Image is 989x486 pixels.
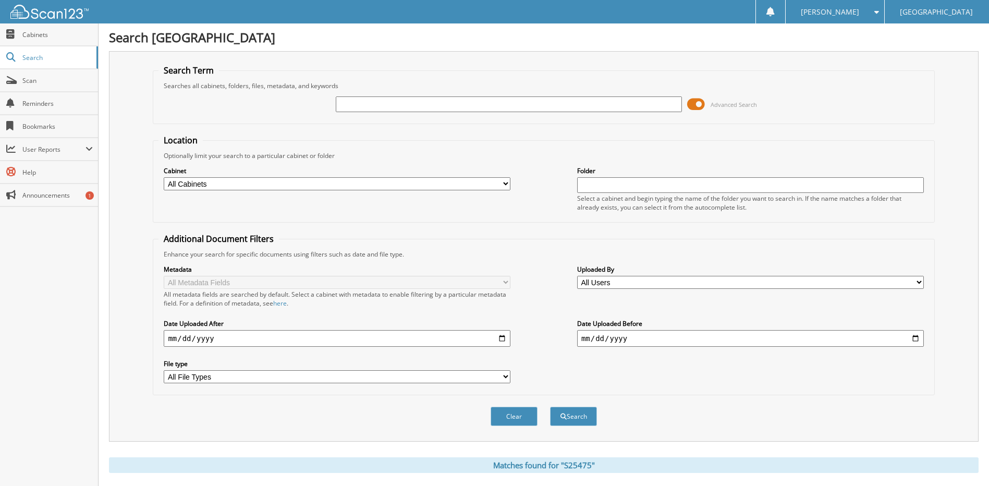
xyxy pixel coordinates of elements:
[10,5,89,19] img: scan123-logo-white.svg
[491,407,538,426] button: Clear
[22,30,93,39] span: Cabinets
[164,319,510,328] label: Date Uploaded After
[577,265,924,274] label: Uploaded By
[158,233,279,245] legend: Additional Document Filters
[22,53,91,62] span: Search
[109,29,979,46] h1: Search [GEOGRAPHIC_DATA]
[22,99,93,108] span: Reminders
[164,166,510,175] label: Cabinet
[164,359,510,368] label: File type
[164,290,510,308] div: All metadata fields are searched by default. Select a cabinet with metadata to enable filtering b...
[801,9,859,15] span: [PERSON_NAME]
[164,330,510,347] input: start
[577,319,924,328] label: Date Uploaded Before
[109,457,979,473] div: Matches found for "S25475"
[937,436,989,486] iframe: Chat Widget
[577,330,924,347] input: end
[158,135,203,146] legend: Location
[577,194,924,212] div: Select a cabinet and begin typing the name of the folder you want to search in. If the name match...
[22,168,93,177] span: Help
[273,299,287,308] a: here
[577,166,924,175] label: Folder
[158,65,219,76] legend: Search Term
[86,191,94,200] div: 1
[164,265,510,274] label: Metadata
[22,145,86,154] span: User Reports
[158,250,929,259] div: Enhance your search for specific documents using filters such as date and file type.
[22,76,93,85] span: Scan
[158,151,929,160] div: Optionally limit your search to a particular cabinet or folder
[22,122,93,131] span: Bookmarks
[550,407,597,426] button: Search
[158,81,929,90] div: Searches all cabinets, folders, files, metadata, and keywords
[900,9,973,15] span: [GEOGRAPHIC_DATA]
[711,101,757,108] span: Advanced Search
[22,191,93,200] span: Announcements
